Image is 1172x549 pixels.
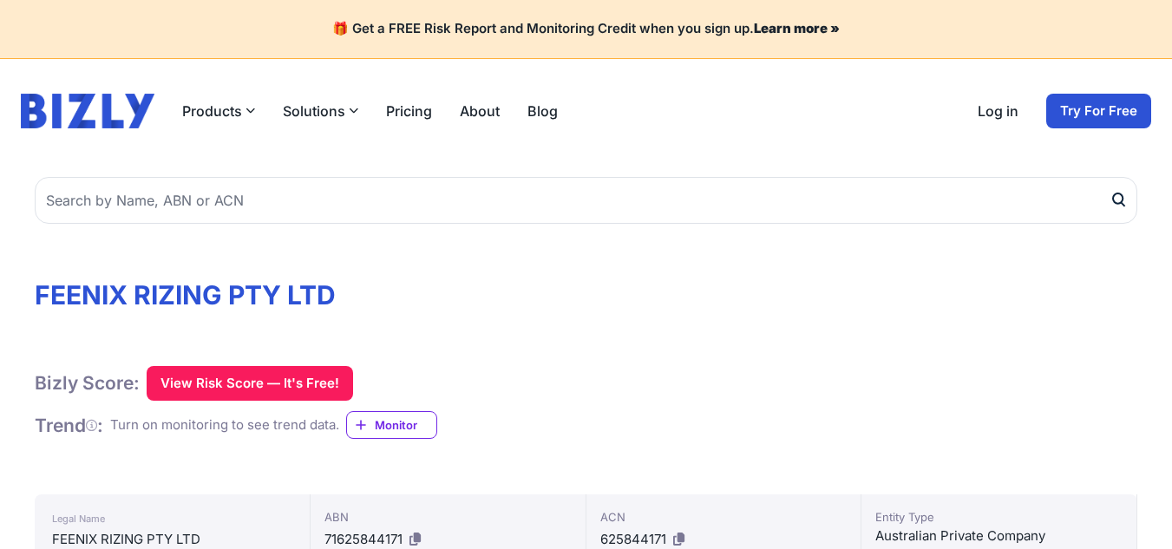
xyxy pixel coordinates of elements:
span: 625844171 [600,531,666,547]
a: Pricing [386,101,432,121]
input: Search by Name, ABN or ACN [35,177,1137,224]
div: Turn on monitoring to see trend data. [110,415,339,435]
a: Learn more » [754,20,840,36]
a: Blog [527,101,558,121]
a: Monitor [346,411,437,439]
a: About [460,101,500,121]
h1: FEENIX RIZING PTY LTD [35,279,1137,310]
h1: Bizly Score: [35,371,140,395]
span: Monitor [375,416,436,434]
div: Australian Private Company [875,526,1123,546]
div: ACN [600,508,848,526]
h4: 🎁 Get a FREE Risk Report and Monitoring Credit when you sign up. [21,21,1151,37]
a: Log in [978,101,1018,121]
div: ABN [324,508,572,526]
span: 71625844171 [324,531,403,547]
button: Products [182,101,255,121]
div: Entity Type [875,508,1123,526]
div: Legal Name [52,508,292,529]
h1: Trend : [35,414,103,437]
button: View Risk Score — It's Free! [147,366,353,401]
button: Solutions [283,101,358,121]
a: Try For Free [1046,94,1151,128]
